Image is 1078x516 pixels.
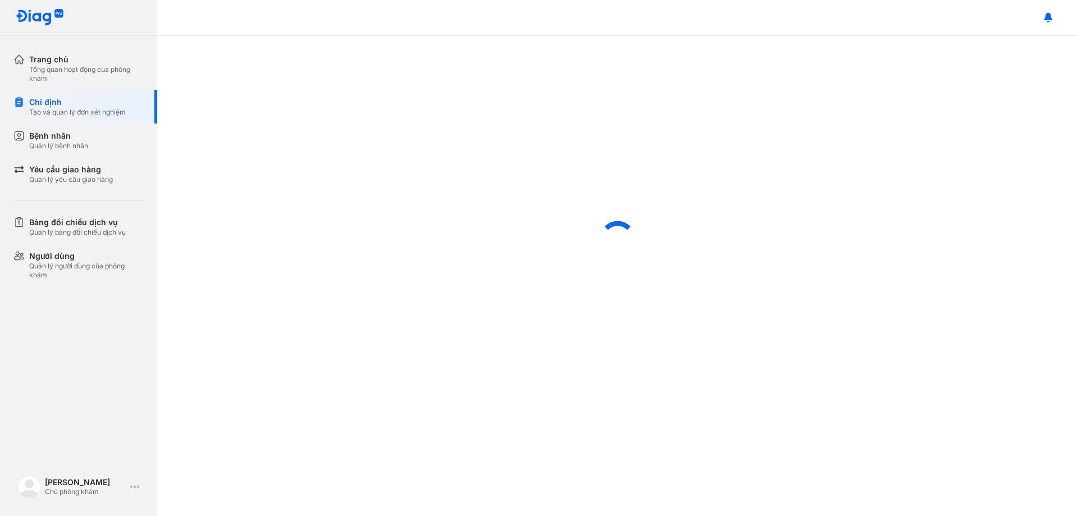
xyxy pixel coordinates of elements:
[29,141,88,150] div: Quản lý bệnh nhân
[29,54,144,65] div: Trang chủ
[29,228,126,237] div: Quản lý bảng đối chiếu dịch vụ
[29,65,144,83] div: Tổng quan hoạt động của phòng khám
[29,262,144,280] div: Quản lý người dùng của phòng khám
[45,487,126,496] div: Chủ phòng khám
[29,164,113,175] div: Yêu cầu giao hàng
[45,477,126,487] div: [PERSON_NAME]
[16,9,64,26] img: logo
[29,250,144,262] div: Người dùng
[29,108,126,117] div: Tạo và quản lý đơn xét nghiệm
[29,217,126,228] div: Bảng đối chiếu dịch vụ
[29,97,126,108] div: Chỉ định
[29,130,88,141] div: Bệnh nhân
[29,175,113,184] div: Quản lý yêu cầu giao hàng
[18,476,40,498] img: logo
